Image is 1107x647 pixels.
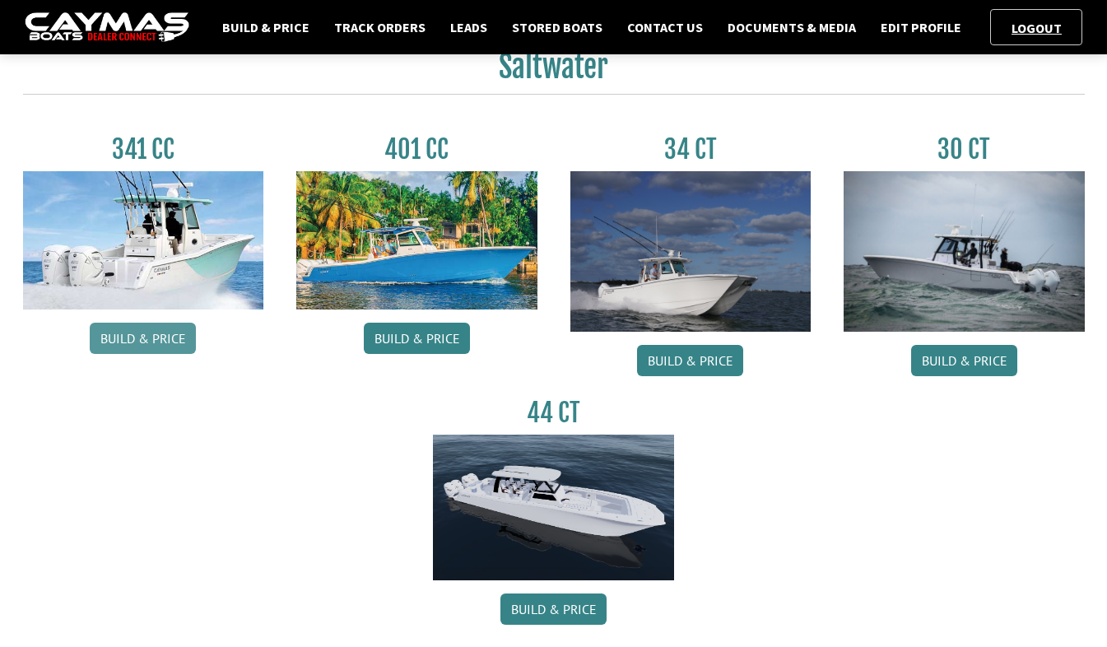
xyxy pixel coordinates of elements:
[872,16,970,38] a: Edit Profile
[296,171,537,310] img: 401CC_thumb.pg.jpg
[442,16,495,38] a: Leads
[433,398,674,428] h3: 44 CT
[500,593,607,625] a: Build & Price
[326,16,434,38] a: Track Orders
[296,134,537,165] h3: 401 CC
[570,171,812,332] img: Caymas_34_CT_pic_1.jpg
[23,171,264,310] img: 341CC-thumbjpg.jpg
[570,134,812,165] h3: 34 CT
[1003,20,1070,36] a: Logout
[619,16,711,38] a: Contact Us
[719,16,864,38] a: Documents & Media
[637,345,743,376] a: Build & Price
[23,49,1085,95] h2: Saltwater
[844,171,1085,332] img: 30_CT_photo_shoot_for_caymas_connect.jpg
[844,134,1085,165] h3: 30 CT
[214,16,318,38] a: Build & Price
[433,435,674,581] img: 44ct_background.png
[911,345,1017,376] a: Build & Price
[364,323,470,354] a: Build & Price
[25,12,189,43] img: caymas-dealer-connect-2ed40d3bc7270c1d8d7ffb4b79bf05adc795679939227970def78ec6f6c03838.gif
[90,323,196,354] a: Build & Price
[504,16,611,38] a: Stored Boats
[23,134,264,165] h3: 341 CC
